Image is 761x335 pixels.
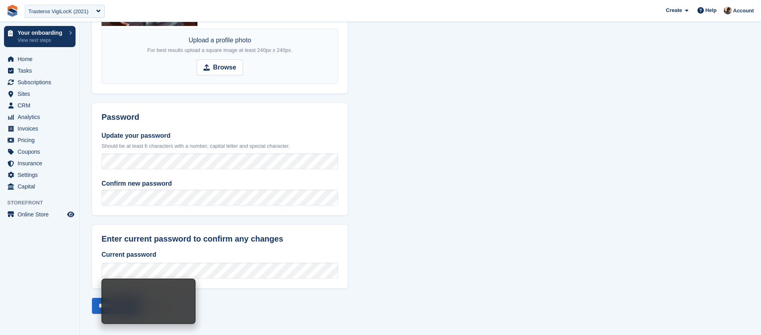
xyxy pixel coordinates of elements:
[197,59,243,75] input: Browse
[4,111,76,123] a: menu
[102,179,338,188] label: Confirm new password
[18,65,66,76] span: Tasks
[18,169,66,180] span: Settings
[28,8,88,16] div: Trasteros VigiLocK (2021)
[4,135,76,146] a: menu
[4,65,76,76] a: menu
[7,199,80,207] span: Storefront
[18,135,66,146] span: Pricing
[733,7,754,15] span: Account
[4,26,76,47] a: Your onboarding View next steps
[102,250,338,260] label: Current password
[4,88,76,99] a: menu
[18,209,66,220] span: Online Store
[705,6,717,14] span: Help
[102,131,338,141] label: Update your password
[4,77,76,88] a: menu
[213,63,236,72] strong: Browse
[102,113,338,122] h2: Password
[18,123,66,134] span: Invoices
[6,5,18,17] img: stora-icon-8386f47178a22dfd0bd8f6a31ec36ba5ce8667c1dd55bd0f319d3a0aa187defe.svg
[18,146,66,157] span: Coupons
[4,123,76,134] a: menu
[18,77,66,88] span: Subscriptions
[4,146,76,157] a: menu
[102,142,338,150] p: Should be at least 6 characters with a number, capital letter and special character.
[18,54,66,65] span: Home
[18,37,65,44] p: View next steps
[66,210,76,219] a: Preview store
[666,6,682,14] span: Create
[724,6,732,14] img: Patrick Blanc
[18,100,66,111] span: CRM
[4,169,76,180] a: menu
[18,111,66,123] span: Analytics
[147,36,293,55] div: Upload a profile photo
[147,47,293,53] span: For best results upload a square image at least 240px x 240px.
[102,234,338,244] h2: Enter current password to confirm any changes
[4,209,76,220] a: menu
[18,88,66,99] span: Sites
[18,158,66,169] span: Insurance
[18,181,66,192] span: Capital
[4,100,76,111] a: menu
[4,158,76,169] a: menu
[4,54,76,65] a: menu
[18,30,65,36] p: Your onboarding
[4,181,76,192] a: menu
